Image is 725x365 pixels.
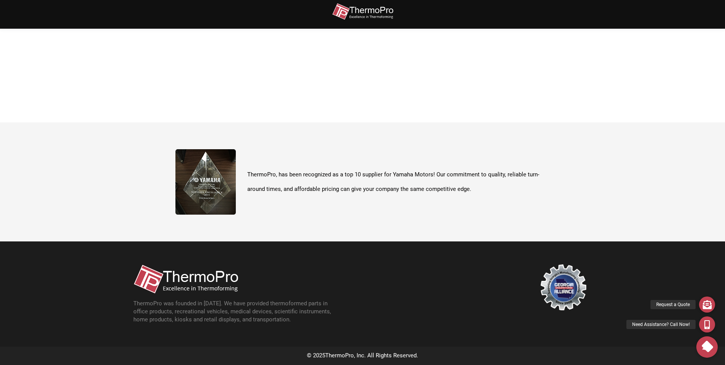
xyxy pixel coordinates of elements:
[133,264,238,294] img: thermopro-logo-non-iso
[332,3,393,20] img: thermopro-logo-non-iso
[540,264,586,310] img: georgia-manufacturing-alliance
[325,352,354,359] span: ThermoPro
[699,297,715,313] a: Request a Quote
[699,316,715,332] a: Need Assistance? Call Now!
[650,300,696,309] div: Request a Quote
[247,168,550,196] p: ThermoPro, has been recognized as a top 10 supplier for Yamaha Motors! Our commitment to quality,...
[126,350,600,361] div: © 2025 , Inc. All Rights Reserved.
[626,320,696,329] div: Need Assistance? Call Now!
[133,300,340,324] p: ThermoPro was founded in [DATE]. We have provided thermoformed parts in office products, recreati...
